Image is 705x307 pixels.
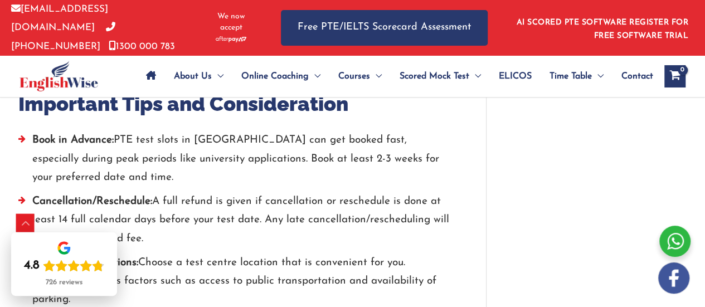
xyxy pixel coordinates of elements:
[658,262,689,294] img: white-facebook.png
[32,196,152,207] strong: Cancellation/Reschedule:
[510,9,694,46] aside: Header Widget 1
[281,10,488,45] a: Free PTE/IELTS Scorecard Assessment
[550,57,592,96] span: Time Table
[391,57,490,96] a: Scored Mock TestMenu Toggle
[216,36,246,42] img: Afterpay-Logo
[232,57,329,96] a: Online CoachingMenu Toggle
[612,57,653,96] a: Contact
[329,57,391,96] a: CoursesMenu Toggle
[338,57,370,96] span: Courses
[621,57,653,96] span: Contact
[469,57,481,96] span: Menu Toggle
[499,57,532,96] span: ELICOS
[18,192,453,254] li: A full refund is given if cancellation or reschedule is done at least 14 full calendar days befor...
[309,57,320,96] span: Menu Toggle
[46,278,82,287] div: 726 reviews
[11,23,115,51] a: [PHONE_NUMBER]
[400,57,469,96] span: Scored Mock Test
[541,57,612,96] a: Time TableMenu Toggle
[18,91,453,117] h2: Important Tips and Consideration
[32,135,114,145] strong: Book in Advance:
[24,258,104,274] div: Rating: 4.8 out of 5
[370,57,382,96] span: Menu Toggle
[109,42,175,51] a: 1300 000 783
[20,61,98,91] img: cropped-ew-logo
[664,65,685,87] a: View Shopping Cart, empty
[517,18,689,40] a: AI SCORED PTE SOFTWARE REGISTER FOR FREE SOFTWARE TRIAL
[241,57,309,96] span: Online Coaching
[137,57,653,96] nav: Site Navigation: Main Menu
[592,57,604,96] span: Menu Toggle
[174,57,212,96] span: About Us
[212,57,223,96] span: Menu Toggle
[165,57,232,96] a: About UsMenu Toggle
[209,11,253,33] span: We now accept
[24,258,40,274] div: 4.8
[490,57,541,96] a: ELICOS
[11,4,108,32] a: [EMAIL_ADDRESS][DOMAIN_NAME]
[18,131,453,192] li: PTE test slots in [GEOGRAPHIC_DATA] can get booked fast, especially during peak periods like univ...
